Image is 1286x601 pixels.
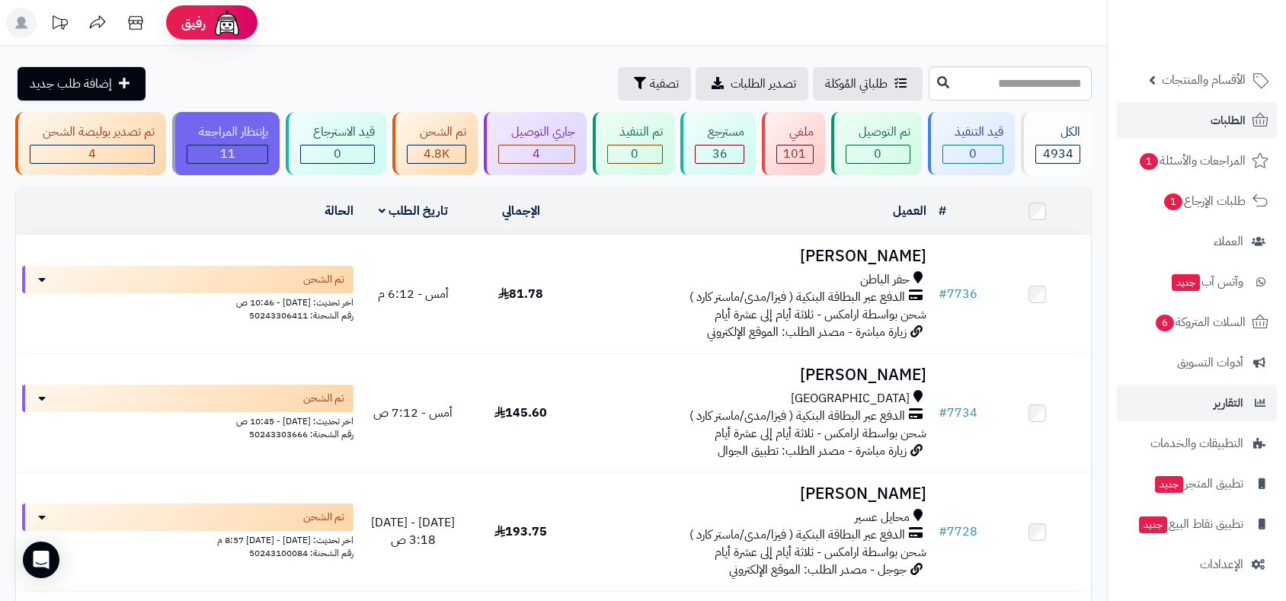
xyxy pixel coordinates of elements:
span: # [939,404,947,422]
a: العملاء [1117,223,1277,260]
span: الإعدادات [1200,554,1243,575]
span: 1 [1164,193,1182,210]
span: زيارة مباشرة - مصدر الطلب: تطبيق الجوال [718,442,907,460]
div: 101 [777,145,813,163]
a: الحالة [325,202,353,220]
span: جديد [1155,476,1183,493]
div: بإنتظار المراجعة [187,123,269,141]
span: التطبيقات والخدمات [1150,433,1243,454]
a: العميل [893,202,926,220]
span: جديد [1139,516,1167,533]
span: 0 [334,145,341,163]
a: تاريخ الطلب [379,202,448,220]
span: الدفع عبر البطاقة البنكية ( فيزا/مدى/ماستر كارد ) [689,408,905,425]
div: 0 [943,145,1003,163]
div: قيد التنفيذ [942,123,1004,141]
span: 145.60 [494,404,547,422]
div: 11 [187,145,268,163]
span: تطبيق نقاط البيع [1137,513,1243,535]
a: #7728 [939,523,977,541]
a: تطبيق المتجرجديد [1117,465,1277,502]
div: 36 [696,145,744,163]
span: طلبات الإرجاع [1163,190,1246,212]
span: 4 [533,145,540,163]
span: جوجل - مصدر الطلب: الموقع الإلكتروني [729,561,907,579]
a: جاري التوصيل 4 [481,112,590,175]
span: وآتس آب [1170,271,1243,293]
span: إضافة طلب جديد [30,75,112,93]
span: رقم الشحنة: 50243100084 [249,546,353,560]
h3: [PERSON_NAME] [581,366,926,384]
a: بإنتظار المراجعة 11 [169,112,283,175]
span: 81.78 [498,285,543,303]
div: تم التنفيذ [607,123,664,141]
span: تصدير الطلبات [731,75,796,93]
div: جاري التوصيل [498,123,575,141]
span: رقم الشحنة: 50243303666 [249,427,353,441]
span: # [939,523,947,541]
span: شحن بواسطة ارامكس - ثلاثة أيام إلى عشرة أيام [715,424,926,443]
span: جديد [1172,274,1200,291]
span: [GEOGRAPHIC_DATA] [791,390,910,408]
span: أمس - 7:12 ص [373,404,453,422]
a: تم تصدير بوليصة الشحن 4 [12,112,169,175]
a: وآتس آبجديد [1117,264,1277,300]
a: طلباتي المُوكلة [813,67,923,101]
a: تم التنفيذ 0 [590,112,678,175]
span: [DATE] - [DATE] 3:18 ص [371,513,455,549]
span: 4934 [1043,145,1073,163]
span: 36 [712,145,728,163]
span: المراجعات والأسئلة [1138,150,1246,171]
a: الكل4934 [1018,112,1095,175]
span: العملاء [1214,231,1243,252]
div: الكل [1035,123,1080,141]
span: حفر الباطن [860,271,910,289]
span: رقم الشحنة: 50243306411 [249,308,353,322]
div: اخر تحديث: [DATE] - 10:46 ص [22,293,353,309]
a: التقارير [1117,385,1277,421]
a: قيد الاسترجاع 0 [283,112,389,175]
span: تصفية [650,75,679,93]
span: 193.75 [494,523,547,541]
a: الإجمالي [502,202,540,220]
span: الدفع عبر البطاقة البنكية ( فيزا/مدى/ماستر كارد ) [689,289,905,306]
div: اخر تحديث: [DATE] - 10:45 ص [22,412,353,428]
img: ai-face.png [212,8,242,38]
a: #7736 [939,285,977,303]
span: طلباتي المُوكلة [825,75,888,93]
span: 0 [631,145,638,163]
div: 4 [30,145,154,163]
span: تطبيق المتجر [1153,473,1243,494]
div: تم التوصيل [846,123,910,141]
a: تحديثات المنصة [40,8,78,42]
img: logo-2.png [1182,40,1272,72]
span: 4.8K [424,145,449,163]
span: التقارير [1214,392,1243,414]
a: #7734 [939,404,977,422]
a: الطلبات [1117,102,1277,139]
a: # [939,202,946,220]
a: مسترجع 36 [677,112,759,175]
div: تم الشحن [407,123,466,141]
span: أدوات التسويق [1177,352,1243,373]
span: الأقسام والمنتجات [1162,69,1246,91]
a: طلبات الإرجاع1 [1117,183,1277,219]
div: مسترجع [695,123,744,141]
span: زيارة مباشرة - مصدر الطلب: الموقع الإلكتروني [707,323,907,341]
div: ملغي [776,123,814,141]
div: قيد الاسترجاع [300,123,375,141]
a: التطبيقات والخدمات [1117,425,1277,462]
h3: [PERSON_NAME] [581,485,926,503]
span: 4 [88,145,96,163]
span: تم الشحن [303,272,344,287]
a: المراجعات والأسئلة1 [1117,142,1277,179]
a: ملغي 101 [759,112,828,175]
span: أمس - 6:12 م [378,285,449,303]
a: قيد التنفيذ 0 [925,112,1019,175]
span: الطلبات [1211,110,1246,131]
span: تم الشحن [303,510,344,525]
div: تم تصدير بوليصة الشحن [30,123,155,141]
button: تصفية [618,67,691,101]
div: اخر تحديث: [DATE] - [DATE] 8:57 م [22,531,353,547]
a: إضافة طلب جديد [18,67,146,101]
